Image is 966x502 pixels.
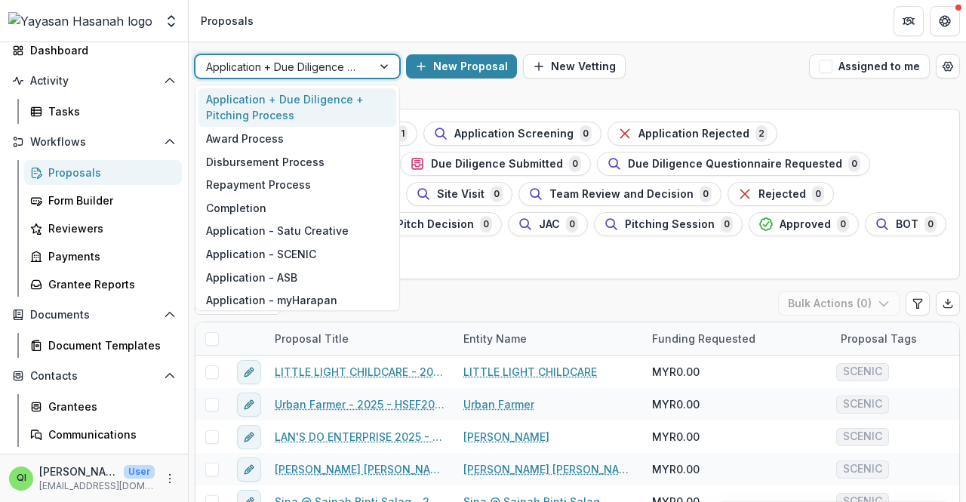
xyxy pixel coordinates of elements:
span: Due Diligence Questionnaire Requested [628,158,842,171]
button: New Proposal [406,54,517,79]
span: MYR0.00 [652,396,700,412]
button: BOT0 [865,212,946,236]
button: Pitching Session0 [594,212,743,236]
button: edit [237,425,261,449]
div: Entity Name [454,322,643,355]
a: LITTLE LIGHT CHILDCARE [463,364,597,380]
div: Funding Requested [643,322,832,355]
a: LITTLE LIGHT CHILDCARE - 2025 - HSEF2025 - SCENIC [275,364,445,380]
a: [PERSON_NAME] [PERSON_NAME] [463,461,634,477]
div: Reviewers [48,220,170,236]
button: Site Visit0 [406,182,512,206]
button: Open table manager [936,54,960,79]
div: Application + Due Diligence + Pitching Process [198,88,396,128]
button: edit [237,393,261,417]
a: [PERSON_NAME] [PERSON_NAME] - 2025 - HSEF2025 - SCENIC [275,461,445,477]
div: Proposal Tags [832,331,926,346]
div: Payments [48,248,170,264]
button: More [161,470,179,488]
div: Completion [198,196,396,220]
span: 0 [566,216,578,233]
span: 0 [569,156,581,172]
img: Yayasan Hasanah logo [8,12,152,30]
span: MYR0.00 [652,429,700,445]
button: Get Help [930,6,960,36]
span: Site Visit [437,188,485,201]
div: Application - SCENIC [198,242,396,266]
button: edit [237,360,261,384]
button: Open entity switcher [161,6,182,36]
a: Dashboard [6,38,182,63]
button: Due Diligence Questionnaire Requested0 [597,152,870,176]
span: 0 [580,125,592,142]
span: 0 [812,186,824,202]
span: Team Review and Decision [549,188,694,201]
p: User [124,465,155,479]
span: Approved [780,218,831,231]
a: Grantee Reports [24,272,182,297]
span: 2 [755,125,768,142]
span: JAC [539,218,560,231]
span: MYR0.00 [652,364,700,380]
button: Edit table settings [906,291,930,316]
span: Contacts [30,370,158,383]
div: Funding Requested [643,331,764,346]
span: Workflows [30,136,158,149]
a: [PERSON_NAME] [463,429,549,445]
button: Open Workflows [6,130,182,154]
a: Reviewers [24,216,182,241]
a: Urban Farmer - 2025 - HSEF2025 - SCENIC [275,396,445,412]
p: [EMAIL_ADDRESS][DOMAIN_NAME] [39,479,155,493]
div: Award Process [198,127,396,150]
span: Rejected [758,188,806,201]
div: Repayment Process [198,173,396,196]
div: Application - ASB [198,266,396,289]
span: Pitching Session [625,218,715,231]
div: Grantees [48,399,170,414]
button: Bulk Actions (0) [778,291,900,316]
div: Qistina Izahan [17,473,26,483]
div: Entity Name [454,331,536,346]
button: Open Contacts [6,364,182,388]
p: [PERSON_NAME] [39,464,118,479]
span: Application Screening [454,128,574,140]
button: Application Rejected2 [608,122,777,146]
div: Document Templates [48,337,170,353]
a: LAN'S DO ENTERPRISE 2025 - HSEF2025 - SCENIC [275,429,445,445]
span: 0 [848,156,860,172]
a: Proposals [24,160,182,185]
span: 0 [491,186,503,202]
span: Documents [30,309,158,322]
span: Activity [30,75,158,88]
div: Form Builder [48,192,170,208]
button: Open Activity [6,69,182,93]
a: Tasks [24,99,182,124]
span: Application Rejected [638,128,749,140]
nav: breadcrumb [195,10,260,32]
button: Open Data & Reporting [6,453,182,477]
button: Partners [894,6,924,36]
a: Communications [24,422,182,447]
span: 0 [924,216,937,233]
div: Dashboard [30,42,170,58]
button: Approved0 [749,212,859,236]
span: 0 [837,216,849,233]
button: Assigned to me [809,54,930,79]
span: 1 [398,125,408,142]
button: JAC0 [508,212,588,236]
a: Grantees [24,394,182,419]
div: Proposal Title [266,322,454,355]
button: Team Review and Decision0 [518,182,721,206]
div: Communications [48,427,170,442]
div: Proposals [201,13,254,29]
span: MYR0.00 [652,461,700,477]
a: Payments [24,244,182,269]
a: Form Builder [24,188,182,213]
button: Due Diligence Submitted0 [400,152,591,176]
span: 0 [700,186,712,202]
a: Urban Farmer [463,396,534,412]
button: Application Screening0 [423,122,601,146]
span: 0 [721,216,733,233]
